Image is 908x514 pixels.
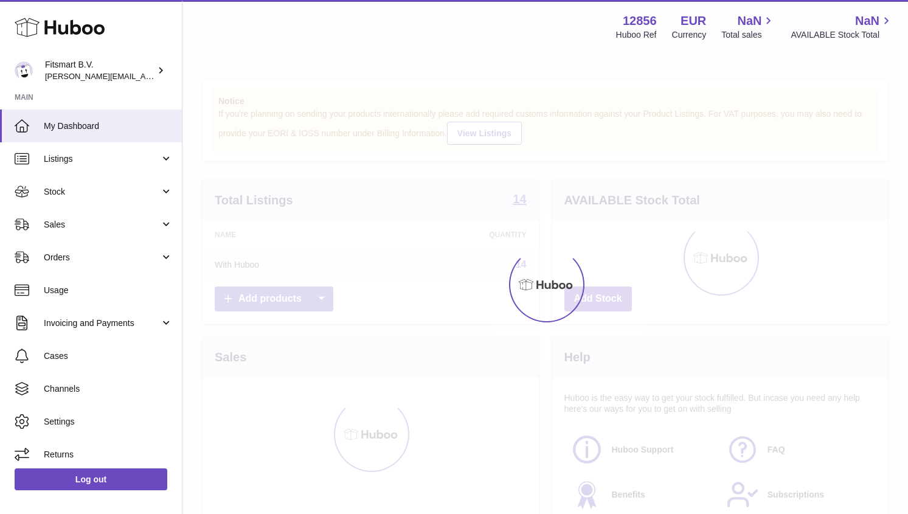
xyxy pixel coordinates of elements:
span: NaN [855,13,879,29]
span: Settings [44,416,173,428]
div: Fitsmart B.V. [45,59,154,82]
strong: EUR [681,13,706,29]
a: NaN Total sales [721,13,775,41]
a: NaN AVAILABLE Stock Total [791,13,893,41]
span: Returns [44,449,173,460]
span: Sales [44,219,160,231]
span: Orders [44,252,160,263]
span: Channels [44,383,173,395]
span: NaN [737,13,761,29]
strong: 12856 [623,13,657,29]
span: AVAILABLE Stock Total [791,29,893,41]
span: My Dashboard [44,120,173,132]
span: Cases [44,350,173,362]
img: jonathan@leaderoo.com [15,61,33,80]
span: Usage [44,285,173,296]
span: Invoicing and Payments [44,318,160,329]
span: [PERSON_NAME][EMAIL_ADDRESS][DOMAIN_NAME] [45,71,244,81]
div: Currency [672,29,707,41]
div: Huboo Ref [616,29,657,41]
span: Listings [44,153,160,165]
a: Log out [15,468,167,490]
span: Total sales [721,29,775,41]
span: Stock [44,186,160,198]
